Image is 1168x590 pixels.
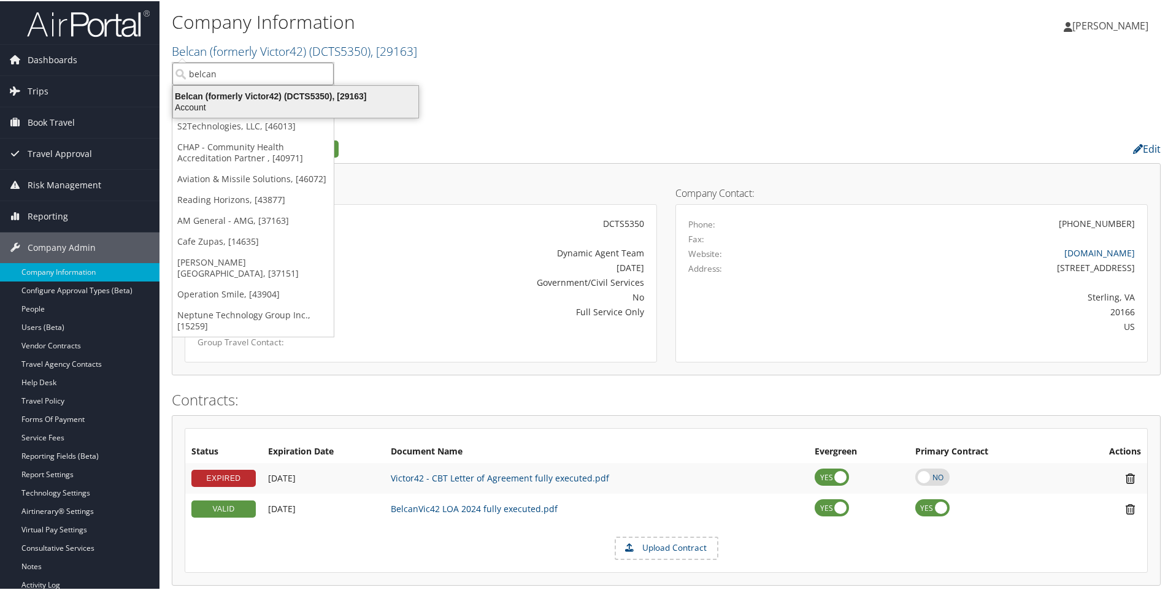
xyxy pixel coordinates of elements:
input: Search Accounts [172,61,334,84]
div: VALID [191,499,256,516]
label: Group Travel Contact: [198,335,334,347]
a: Reading Horizons, [43877] [172,188,334,209]
div: DCTS5350 [353,216,644,229]
label: Website: [688,247,722,259]
div: Add/Edit Date [268,502,378,513]
img: airportal-logo.png [27,8,150,37]
span: [DATE] [268,502,296,513]
div: Belcan (formerly Victor42) (DCTS5350), [29163] [166,90,426,101]
span: Travel Approval [28,137,92,168]
div: [DATE] [353,260,644,273]
a: Operation Smile, [43904] [172,283,334,304]
div: [PHONE_NUMBER] [1059,216,1135,229]
a: CHAP - Community Health Accreditation Partner , [40971] [172,136,334,167]
h2: Company Profile: [172,137,825,158]
a: [PERSON_NAME][GEOGRAPHIC_DATA], [37151] [172,251,334,283]
a: Cafe Zupas, [14635] [172,230,334,251]
i: Remove Contract [1120,471,1141,484]
th: Document Name [385,440,809,462]
th: Expiration Date [262,440,385,462]
div: Sterling, VA [805,289,1135,302]
span: Dashboards [28,44,77,74]
a: Belcan (formerly Victor42) [172,42,417,58]
span: ( DCTS5350 ) [309,42,371,58]
a: [PERSON_NAME] [1064,6,1161,43]
label: Upload Contract [616,537,717,557]
span: , [ 29163 ] [371,42,417,58]
a: Neptune Technology Group Inc., [15259] [172,304,334,335]
th: Actions [1066,440,1147,462]
div: Account [166,101,426,112]
th: Primary Contract [909,440,1066,462]
div: Government/Civil Services [353,275,644,288]
span: Trips [28,75,48,105]
a: AM General - AMG, [37163] [172,209,334,230]
span: [PERSON_NAME] [1072,18,1148,31]
span: Risk Management [28,169,101,199]
a: BelcanVic42 LOA 2024 fully executed.pdf [391,502,558,513]
h2: Contracts: [172,388,1161,409]
div: Full Service Only [353,304,644,317]
a: Edit [1133,141,1161,155]
div: EXPIRED [191,469,256,486]
h1: Company Information [172,8,831,34]
div: US [805,319,1135,332]
div: Dynamic Agent Team [353,245,644,258]
div: No [353,289,644,302]
a: Victor42 - CBT Letter of Agreement fully executed.pdf [391,471,609,483]
i: Remove Contract [1120,502,1141,515]
a: Aviation & Missile Solutions, [46072] [172,167,334,188]
div: 20166 [805,304,1135,317]
label: Fax: [688,232,704,244]
a: [DOMAIN_NAME] [1064,246,1135,258]
h4: Company Contact: [675,187,1148,197]
label: Phone: [688,217,715,229]
a: S2Technologies, LLC, [46013] [172,115,334,136]
span: [DATE] [268,471,296,483]
label: Address: [688,261,722,274]
h4: Account Details: [185,187,657,197]
span: Company Admin [28,231,96,262]
span: Reporting [28,200,68,231]
div: [STREET_ADDRESS] [805,260,1135,273]
th: Evergreen [809,440,909,462]
span: Book Travel [28,106,75,137]
th: Status [185,440,262,462]
div: Add/Edit Date [268,472,378,483]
